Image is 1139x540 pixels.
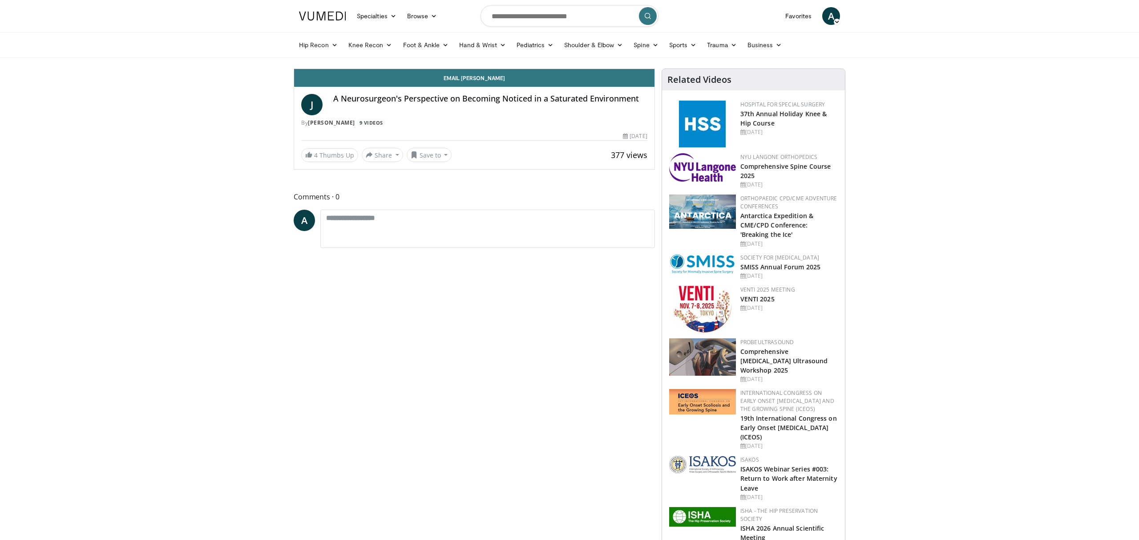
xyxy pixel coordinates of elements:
img: a9f71565-a949-43e5-a8b1-6790787a27eb.jpg.150x105_q85_autocrop_double_scale_upscale_version-0.2.jpg [669,507,736,527]
a: Business [742,36,788,54]
a: Spine [628,36,663,54]
a: Hospital for Special Surgery [740,101,825,108]
a: Trauma [702,36,742,54]
img: 59788bfb-0650-4895-ace0-e0bf6b39cdae.png.150x105_q85_autocrop_double_scale_upscale_version-0.2.png [669,254,736,274]
a: Foot & Ankle [398,36,454,54]
h4: Related Videos [667,74,731,85]
a: Pediatrics [511,36,559,54]
span: Comments 0 [294,191,655,203]
a: Sports [664,36,702,54]
a: A [294,210,315,231]
span: 377 views [611,150,647,160]
a: A [822,7,840,25]
a: VENTI 2025 Meeting [740,286,795,293]
button: Save to [407,148,452,162]
a: Society for [MEDICAL_DATA] [740,254,819,261]
a: Specialties [351,7,402,25]
div: [DATE] [740,181,838,189]
a: International Congress on Early Onset [MEDICAL_DATA] and the Growing Spine (ICEOS) [740,389,834,413]
div: [DATE] [740,304,838,312]
a: Email [PERSON_NAME] [294,69,654,87]
img: VuMedi Logo [299,12,346,20]
div: By [301,119,647,127]
div: [DATE] [740,442,838,450]
a: Orthopaedic CPD/CME Adventure Conferences [740,195,837,210]
a: Hand & Wrist [454,36,511,54]
img: f5c2b4a9-8f32-47da-86a2-cd262eba5885.gif.150x105_q85_autocrop_double_scale_upscale_version-0.2.jpg [679,101,726,147]
button: Share [362,148,403,162]
div: [DATE] [740,375,838,383]
div: [DATE] [740,493,838,501]
a: Shoulder & Elbow [559,36,628,54]
a: Favorites [780,7,817,25]
div: [DATE] [623,132,647,140]
a: ISHA - The Hip Preservation Society [740,507,818,523]
a: Comprehensive Spine Course 2025 [740,162,831,180]
a: Antarctica Expedition & CME/CPD Conference: 'Breaking the Ice' [740,211,813,239]
a: Browse [402,7,443,25]
a: J [301,94,323,115]
a: [PERSON_NAME] [308,119,355,126]
div: [DATE] [740,128,838,136]
a: SMISS Annual Forum 2025 [740,263,820,271]
img: 8b60149d-3923-4e9b-9af3-af28be7bbd11.png.150x105_q85_autocrop_double_scale_upscale_version-0.2.png [669,389,736,414]
a: 19th International Congress on Early Onset [MEDICAL_DATA] (ICEOS) [740,414,837,441]
span: 4 [314,151,318,159]
input: Search topics, interventions [481,5,658,27]
a: Knee Recon [343,36,398,54]
a: Probeultrasound [740,338,794,346]
a: NYU Langone Orthopedics [740,153,818,161]
a: 4 Thumbs Up [301,148,358,162]
img: 60b07d42-b416-4309-bbc5-bc4062acd8fe.jpg.150x105_q85_autocrop_double_scale_upscale_version-0.2.jpg [674,286,731,333]
a: Hip Recon [294,36,343,54]
div: [DATE] [740,272,838,280]
div: [DATE] [740,240,838,248]
a: 9 Videos [356,119,386,126]
img: 68ec02f3-9240-48e0-97fc-4f8a556c2e0a.png.150x105_q85_autocrop_double_scale_upscale_version-0.2.png [669,456,736,473]
a: 37th Annual Holiday Knee & Hip Course [740,110,827,127]
a: Comprehensive [MEDICAL_DATA] Ultrasound Workshop 2025 [740,347,828,374]
img: cda103ef-3d06-4b27-86e1-e0dffda84a25.jpg.150x105_q85_autocrop_double_scale_upscale_version-0.2.jpg [669,338,736,376]
a: VENTI 2025 [740,295,775,303]
h4: A Neurosurgeon's Perspective on Becoming Noticed in a Saturated Environment [333,94,647,104]
img: 923097bc-eeff-4ced-9ace-206d74fb6c4c.png.150x105_q85_autocrop_double_scale_upscale_version-0.2.png [669,195,736,229]
a: ISAKOS Webinar Series #003: Return to Work after Maternity Leave [740,465,837,492]
a: ISAKOS [740,456,759,463]
img: 196d80fa-0fd9-4c83-87ed-3e4f30779ad7.png.150x105_q85_autocrop_double_scale_upscale_version-0.2.png [669,153,736,182]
